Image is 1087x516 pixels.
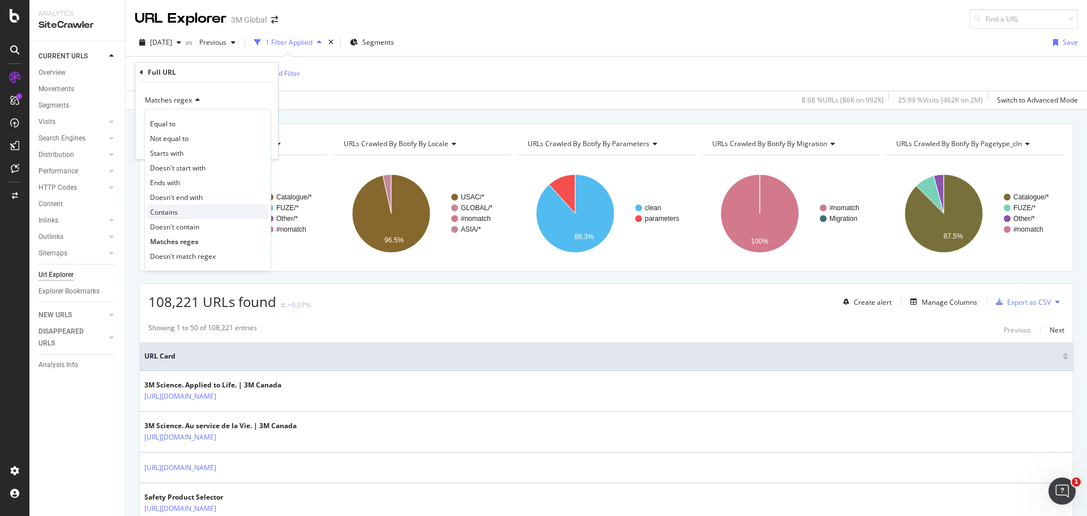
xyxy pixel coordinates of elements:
[150,237,199,246] span: Matches regex
[38,100,69,112] div: Segments
[326,37,336,48] div: times
[150,193,203,202] span: Doesn't end with
[150,251,216,261] span: Doesn't match regex
[1013,215,1035,223] text: Other/*
[944,232,963,240] text: 87.5%
[150,163,206,173] span: Doesn't start with
[38,133,85,144] div: Search Engines
[344,139,448,148] span: URLs Crawled By Botify By locale
[854,297,892,307] div: Create alert
[710,135,870,153] h4: URLs Crawled By Botify By migration
[38,248,106,259] a: Sitemaps
[751,237,768,245] text: 100%
[333,164,510,263] svg: A chart.
[150,207,178,217] span: Contains
[150,148,183,158] span: Starts with
[276,215,298,223] text: Other/*
[135,33,186,52] button: [DATE]
[1013,193,1049,201] text: Catalogue/*
[38,309,106,321] a: NEW URLS
[38,9,116,19] div: Analytics
[1050,323,1064,336] button: Next
[38,309,72,321] div: NEW URLS
[906,295,977,309] button: Manage Columns
[461,193,485,201] text: USAC/*
[1013,204,1036,212] text: FUZE/*
[38,116,55,128] div: Visits
[997,95,1078,105] div: Switch to Advanced Mode
[38,116,106,128] a: Visits
[461,215,491,223] text: #nomatch
[38,50,88,62] div: CURRENT URLS
[38,285,117,297] a: Explorer Bookmarks
[575,233,594,241] text: 88.3%
[144,391,216,402] a: [URL][DOMAIN_NAME]
[38,326,106,349] a: DISAPPEARED URLS
[150,119,176,129] span: Equal to
[281,304,285,307] img: Equal
[894,135,1054,153] h4: URLs Crawled By Botify By pagetype_cln
[712,139,827,148] span: URLs Crawled By Botify By migration
[38,248,67,259] div: Sitemaps
[38,231,63,243] div: Outlinks
[829,215,857,223] text: Migration
[1013,225,1043,233] text: #nomatch
[645,204,661,212] text: clean
[271,16,278,24] div: arrow-right-arrow-left
[148,323,257,336] div: Showing 1 to 50 of 108,221 entries
[38,100,117,112] a: Segments
[1007,297,1051,307] div: Export as CSV
[148,67,176,77] div: Full URL
[645,215,679,223] text: parameters
[145,95,192,105] span: Matches regex
[38,19,116,32] div: SiteCrawler
[1049,477,1076,505] iframe: Intercom live chat
[896,139,1022,148] span: URLs Crawled By Botify By pagetype_cln
[1004,325,1031,335] div: Previous
[38,359,78,371] div: Analysis Info
[38,198,117,210] a: Content
[266,37,313,47] div: 1 Filter Applied
[362,37,394,47] span: Segments
[1050,325,1064,335] div: Next
[38,83,117,95] a: Movements
[885,164,1063,263] svg: A chart.
[150,37,172,47] span: 2025 Sep. 7th
[802,95,884,105] div: 8.68 % URLs ( 86K on 992K )
[144,421,297,431] div: 3M Science. Au service de la Vie. | 3M Canada
[144,351,1060,361] span: URL Card
[144,380,281,390] div: 3M Science. Applied to Life. | 3M Canada
[38,149,74,161] div: Distribution
[276,193,312,201] text: Catalogue/*
[150,222,199,232] span: Doesn't contain
[38,359,117,371] a: Analysis Info
[276,225,306,233] text: #nomatch
[38,165,106,177] a: Performance
[517,164,694,263] svg: A chart.
[150,178,180,187] span: Ends with
[898,95,983,105] div: 25.99 % Visits ( 462K on 2M )
[38,83,74,95] div: Movements
[38,198,63,210] div: Content
[144,492,266,502] div: Safety Product Selector
[186,37,195,47] span: vs
[1004,323,1031,336] button: Previous
[38,231,106,243] a: Outlinks
[38,215,106,227] a: Inlinks
[144,503,216,514] a: [URL][DOMAIN_NAME]
[1049,33,1078,52] button: Save
[701,164,879,263] svg: A chart.
[38,182,77,194] div: HTTP Codes
[250,33,326,52] button: 1 Filter Applied
[38,133,106,144] a: Search Engines
[144,432,216,443] a: [URL][DOMAIN_NAME]
[231,14,267,25] div: 3M Global
[922,297,977,307] div: Manage Columns
[38,326,96,349] div: DISAPPEARED URLS
[969,9,1078,29] input: Find a URL
[384,236,404,244] text: 96.5%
